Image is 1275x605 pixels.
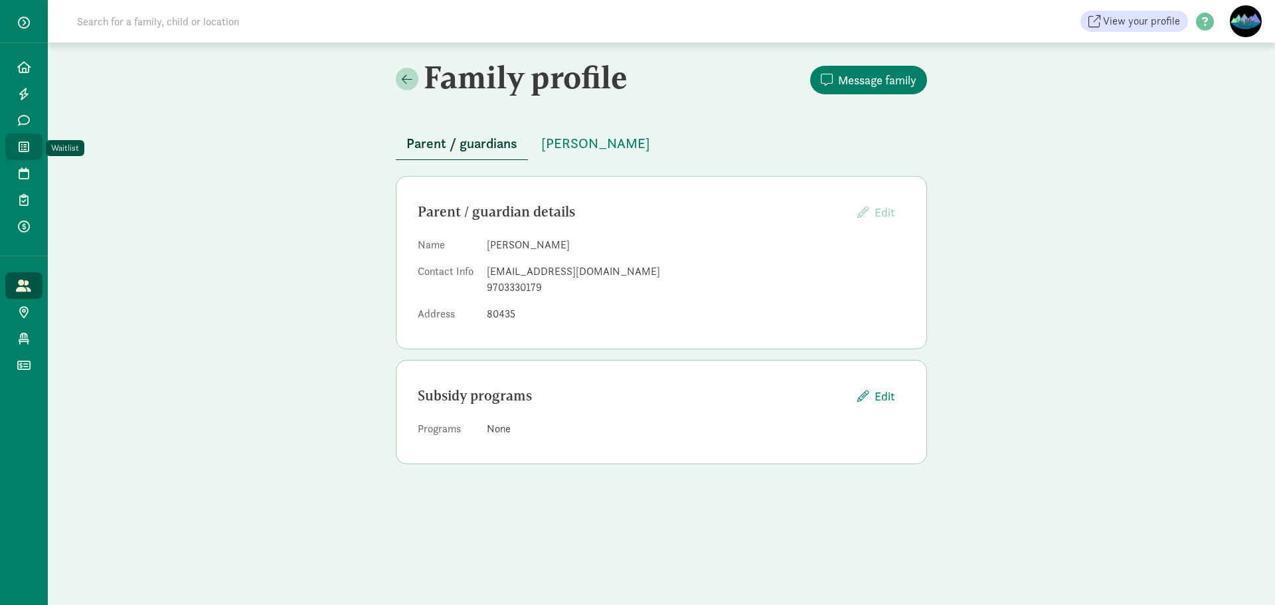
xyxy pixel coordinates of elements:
[51,141,79,155] div: Waitlist
[487,421,905,437] div: None
[1103,13,1180,29] span: View your profile
[418,201,847,222] div: Parent / guardian details
[396,58,659,96] h2: Family profile
[1209,541,1275,605] iframe: Chat Widget
[810,66,927,94] button: Message family
[69,8,442,35] input: Search for a family, child or location
[875,387,894,405] span: Edit
[531,128,661,159] button: [PERSON_NAME]
[487,264,905,280] div: [EMAIL_ADDRESS][DOMAIN_NAME]
[541,133,650,154] span: [PERSON_NAME]
[418,385,847,406] div: Subsidy programs
[396,136,528,151] a: Parent / guardians
[487,306,905,322] dd: 80435
[487,237,905,253] dd: [PERSON_NAME]
[418,237,476,258] dt: Name
[487,280,905,296] div: 9703330179
[847,198,905,226] button: Edit
[418,264,476,301] dt: Contact Info
[531,136,661,151] a: [PERSON_NAME]
[406,133,517,154] span: Parent / guardians
[396,128,528,160] button: Parent / guardians
[1080,11,1188,32] a: View your profile
[838,71,916,89] span: Message family
[875,205,894,220] span: Edit
[418,421,476,442] dt: Programs
[418,306,476,327] dt: Address
[847,382,905,410] button: Edit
